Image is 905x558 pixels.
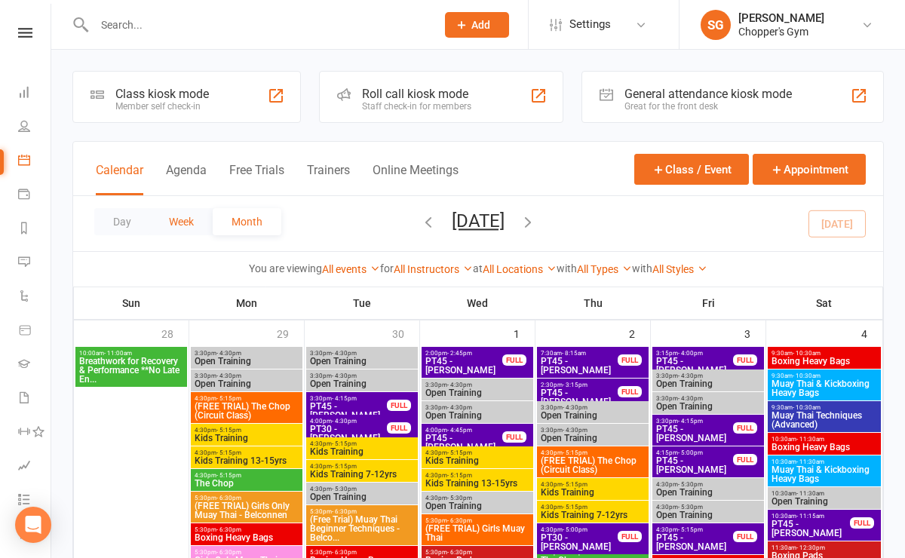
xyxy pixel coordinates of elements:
[502,431,526,443] div: FULL
[771,357,878,366] span: Boxing Heavy Bags
[771,411,878,429] span: Muay Thai Techniques (Advanced)
[420,287,535,319] th: Wed
[540,434,646,443] span: Open Training
[655,373,761,379] span: 3:30pm
[194,379,299,388] span: Open Training
[18,145,52,179] a: Calendar
[540,350,618,357] span: 7:30am
[194,350,299,357] span: 3:30pm
[618,531,642,542] div: FULL
[309,350,415,357] span: 3:30pm
[307,163,350,195] button: Trainers
[771,465,878,483] span: Muay Thai & Kickboxing Heavy Bags
[309,357,415,366] span: Open Training
[309,373,415,379] span: 3:30pm
[634,154,749,185] button: Class / Event
[425,479,530,488] span: Kids Training 13-15yrs
[447,404,472,411] span: - 4:30pm
[150,208,213,235] button: Week
[216,350,241,357] span: - 4:30pm
[733,354,757,366] div: FULL
[425,549,530,556] span: 5:30pm
[309,447,415,456] span: Kids Training
[309,515,415,542] span: (Free Trial) Muay Thai Beginner Techniques - Belco...
[861,320,882,345] div: 4
[796,436,824,443] span: - 11:30am
[425,434,503,452] span: PT45 - [PERSON_NAME]
[771,350,878,357] span: 9:30am
[96,163,143,195] button: Calendar
[655,449,734,456] span: 4:15pm
[678,373,703,379] span: - 4:30pm
[540,382,618,388] span: 2:30pm
[655,533,734,551] span: PT45 - [PERSON_NAME]
[332,508,357,515] span: - 6:30pm
[216,549,241,556] span: - 6:30pm
[194,479,299,488] span: The Chop
[194,501,299,520] span: (FREE TRIAL) Girls Only Muay Thai - Belconnen
[540,404,646,411] span: 3:30pm
[651,287,766,319] th: Fri
[678,350,703,357] span: - 4:00pm
[766,287,883,319] th: Sat
[473,262,483,274] strong: at
[18,450,52,484] a: Assessments
[563,382,587,388] span: - 3:15pm
[194,526,299,533] span: 5:30pm
[701,10,731,40] div: SG
[744,320,765,345] div: 3
[771,458,878,465] span: 10:30am
[309,425,388,443] span: PT30 - [PERSON_NAME]
[74,287,189,319] th: Sun
[18,179,52,213] a: Payments
[425,388,530,397] span: Open Training
[213,208,281,235] button: Month
[733,422,757,434] div: FULL
[540,456,646,474] span: (FREE TRIAL) The Chop (Circuit Class)
[425,411,530,420] span: Open Training
[387,422,411,434] div: FULL
[194,449,299,456] span: 4:30pm
[18,111,52,145] a: People
[502,354,526,366] div: FULL
[380,262,394,274] strong: for
[425,456,530,465] span: Kids Training
[796,458,824,465] span: - 11:30am
[90,14,425,35] input: Search...
[194,357,299,366] span: Open Training
[540,504,646,510] span: 4:30pm
[425,350,503,357] span: 2:00pm
[678,481,703,488] span: - 5:30pm
[332,463,357,470] span: - 5:15pm
[216,427,241,434] span: - 5:15pm
[632,262,652,274] strong: with
[332,418,357,425] span: - 4:30pm
[189,287,305,319] th: Mon
[793,404,821,411] span: - 10:30am
[166,163,207,195] button: Agenda
[447,472,472,479] span: - 5:15pm
[161,320,189,345] div: 28
[216,395,241,402] span: - 5:15pm
[452,210,505,231] button: [DATE]
[194,533,299,542] span: Boxing Heavy Bags
[655,418,734,425] span: 3:30pm
[249,262,322,274] strong: You are viewing
[655,488,761,497] span: Open Training
[216,373,241,379] span: - 4:30pm
[194,373,299,379] span: 3:30pm
[194,427,299,434] span: 4:30pm
[309,492,415,501] span: Open Training
[738,25,824,38] div: Chopper's Gym
[557,262,577,274] strong: with
[540,427,646,434] span: 3:30pm
[309,402,388,420] span: PT45 - [PERSON_NAME]
[652,263,707,275] a: All Styles
[540,526,618,533] span: 4:30pm
[392,320,419,345] div: 30
[514,320,535,345] div: 1
[425,472,530,479] span: 4:30pm
[332,373,357,379] span: - 4:30pm
[18,213,52,247] a: Reports
[394,263,473,275] a: All Instructors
